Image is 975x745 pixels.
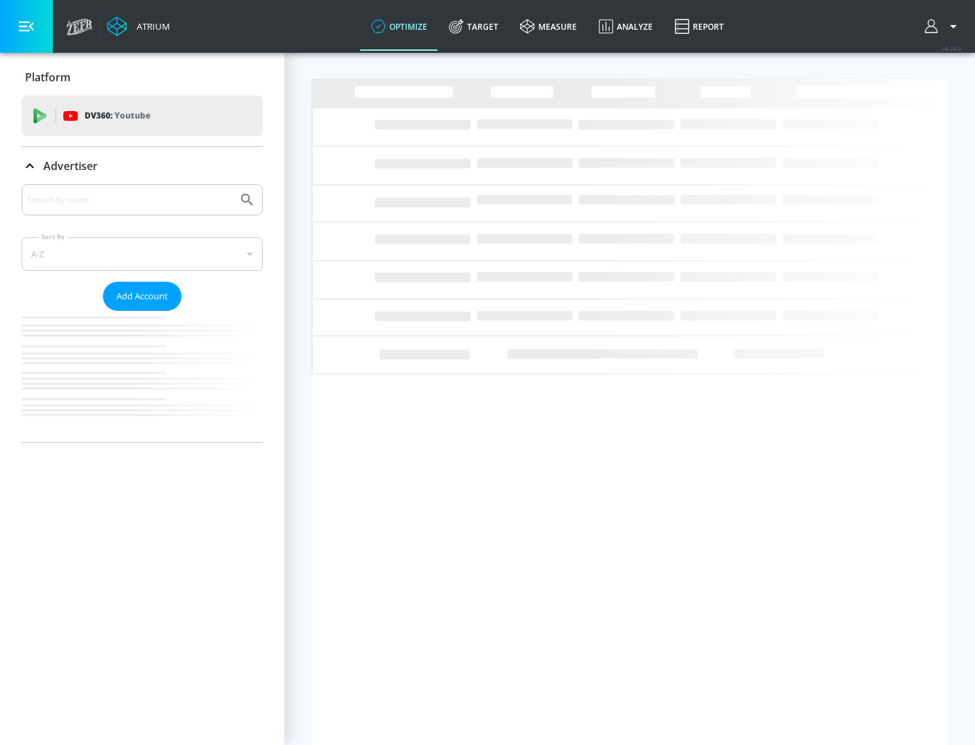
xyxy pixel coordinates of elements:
[664,2,735,51] a: Report
[103,282,181,311] button: Add Account
[39,232,68,241] label: Sort By
[438,2,509,51] a: Target
[942,45,961,52] span: v 4.24.0
[85,108,150,123] p: DV360:
[22,237,263,271] div: A-Z
[22,311,263,442] nav: list of Advertiser
[509,2,588,51] a: measure
[22,58,263,96] div: Platform
[107,16,170,37] a: Atrium
[27,191,232,209] input: Search by name
[25,70,70,85] p: Platform
[43,158,97,173] p: Advertiser
[588,2,664,51] a: Analyze
[116,289,168,304] span: Add Account
[22,95,263,136] div: DV360: Youtube
[114,108,150,123] p: Youtube
[22,184,263,442] div: Advertiser
[22,147,263,185] div: Advertiser
[360,2,438,51] a: optimize
[131,20,170,33] div: Atrium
